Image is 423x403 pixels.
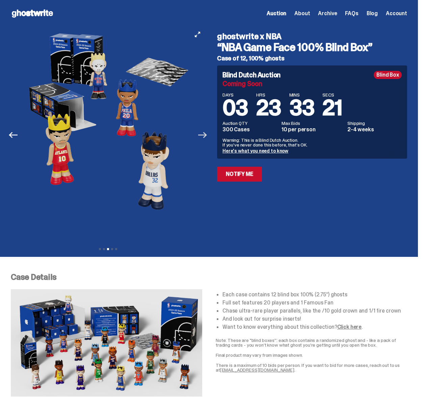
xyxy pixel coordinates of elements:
[347,121,402,126] dt: Shipping
[322,92,342,97] span: SECS
[193,30,202,38] button: View full-screen
[11,273,407,281] p: Case Details
[267,11,286,16] a: Auction
[282,121,343,126] dt: Max Bids
[347,127,402,132] dd: 2-4 weeks
[222,148,288,154] a: Here's what you need to know
[222,94,248,122] span: 03
[99,248,101,250] button: View slide 1
[222,127,277,132] dd: 300 Cases
[6,128,21,142] button: Previous
[294,11,310,16] a: About
[220,367,294,373] a: [EMAIL_ADDRESS][DOMAIN_NAME]
[222,121,277,126] dt: Auction QTY
[256,94,281,122] span: 23
[23,27,193,240] img: NBA-Hero-3.png
[222,324,407,330] li: Want to know everything about this collection? .
[115,248,117,250] button: View slide 5
[222,316,407,322] li: And look out for surprise inserts!
[107,248,109,250] button: View slide 3
[337,323,362,330] a: Click here
[222,80,402,87] div: Coming Soon
[289,92,315,97] span: MINS
[103,248,105,250] button: View slide 2
[217,32,407,41] h4: ghostwrite x NBA
[216,338,407,347] p: Note: These are "blind boxes”: each box contains a randomized ghost and - like a pack of trading ...
[318,11,337,16] a: Archive
[216,353,407,357] p: Final product may vary from images shown.
[374,71,402,79] div: Blind Box
[282,127,343,132] dd: 10 per person
[345,11,358,16] a: FAQs
[256,92,281,97] span: HRS
[222,300,407,305] li: Full set features 20 players and 1 Famous Fan
[11,289,202,397] img: NBA-Case-Details.png
[222,72,281,78] h4: Blind Dutch Auction
[222,308,407,314] li: Chase ultra-rare player parallels, like the /10 gold crown and 1/1 fire crown
[216,363,407,372] p: There is a maximum of 10 bids per person. If you want to bid for more cases, reach out to us at .
[386,11,407,16] a: Account
[222,92,248,97] span: DAYS
[367,11,378,16] a: Blog
[289,94,315,122] span: 33
[217,167,262,182] a: Notify Me
[111,248,113,250] button: View slide 4
[217,55,407,61] h5: Case of 12, 100% ghosts
[322,94,342,122] span: 21
[195,128,210,142] button: Next
[217,42,407,53] h3: “NBA Game Face 100% Blind Box”
[222,138,402,147] p: Warning: This is a Blind Dutch Auction. If you’ve never done this before, that’s OK.
[222,292,407,297] li: Each case contains 12 blind box 100% (2.75”) ghosts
